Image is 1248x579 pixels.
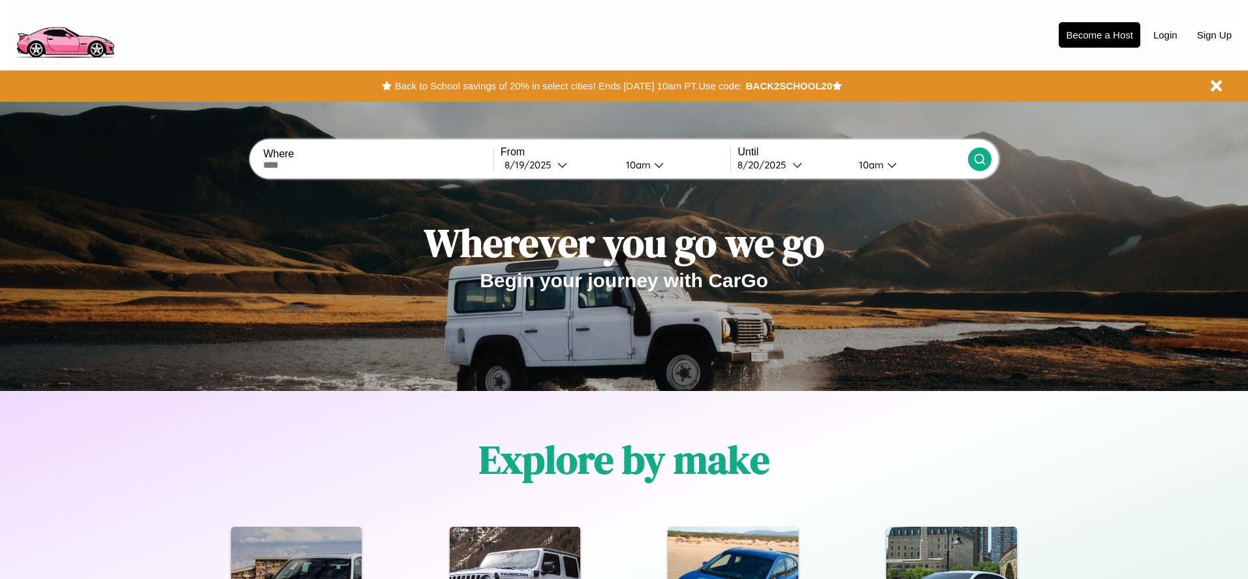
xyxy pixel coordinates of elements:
div: 8 / 19 / 2025 [505,159,557,171]
h1: Explore by make [479,433,770,486]
label: Until [738,146,967,158]
button: 10am [616,158,730,172]
b: BACK2SCHOOL20 [745,80,832,91]
div: 8 / 20 / 2025 [738,159,792,171]
label: From [501,146,730,158]
div: 10am [619,159,654,171]
label: Where [263,148,493,160]
button: Back to School savings of 20% in select cities! Ends [DATE] 10am PT.Use code: [392,77,745,95]
img: logo [10,7,120,61]
button: 8/19/2025 [501,158,616,172]
button: Become a Host [1059,22,1140,48]
button: Sign Up [1191,23,1238,47]
button: 10am [849,158,967,172]
div: 10am [852,159,887,171]
button: Login [1147,23,1184,47]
